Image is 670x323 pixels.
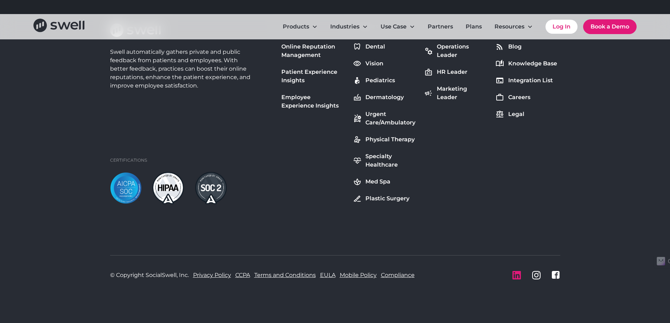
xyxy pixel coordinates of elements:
[280,66,346,86] a: Patient Experience Insights
[283,22,309,31] div: Products
[423,83,489,103] a: Marketing Leader
[508,76,553,85] div: Integration List
[494,92,559,103] a: Careers
[351,92,417,103] a: Dermatology
[437,43,487,59] div: Operations Leader
[494,109,559,120] a: Legal
[351,134,417,145] a: Physical Therapy
[365,93,404,102] div: Dermatology
[351,176,417,187] a: Med Spa
[508,93,530,102] div: Careers
[437,85,487,102] div: Marketing Leader
[508,43,522,51] div: Blog
[365,135,415,144] div: Physical Therapy
[325,20,374,34] div: Industries
[351,109,417,128] a: Urgent Care/Ambulatory
[545,20,578,34] a: Log In
[351,193,417,204] a: Plastic Surgery
[375,20,421,34] div: Use Case
[494,22,524,31] div: Resources
[365,152,416,169] div: Specialty Healthcare
[365,177,390,186] div: Med Spa
[583,19,637,34] a: Book a Demo
[280,41,346,61] a: Online Reputation Management
[365,76,395,85] div: Pediatrics
[110,157,147,163] div: Certifications
[330,22,359,31] div: Industries
[254,271,316,279] a: Terms and Conditions
[351,75,417,86] a: Pediatrics
[423,66,489,78] a: HR Leader
[235,271,250,279] a: CCPA
[365,43,385,51] div: Dental
[277,20,323,34] div: Products
[381,271,415,279] a: Compliance
[494,75,559,86] a: Integration List
[281,68,344,85] div: Patient Experience Insights
[320,271,336,279] a: EULA
[281,93,344,110] div: Employee Experience Insights
[152,172,184,204] img: hipaa-light.png
[489,20,538,34] div: Resources
[422,20,459,34] a: Partners
[460,20,487,34] a: Plans
[365,110,416,127] div: Urgent Care/Ambulatory
[494,41,559,52] a: Blog
[351,151,417,170] a: Specialty Healthcare
[365,59,383,68] div: Vision
[365,194,409,203] div: Plastic Surgery
[351,41,417,52] a: Dental
[110,48,254,90] div: Swell automatically gathers private and public feedback from patients and employees. With better ...
[381,22,407,31] div: Use Case
[508,59,557,68] div: Knowledge Base
[508,110,524,118] div: Legal
[280,92,346,111] a: Employee Experience Insights
[33,19,84,34] a: home
[423,41,489,61] a: Operations Leader
[351,58,417,69] a: Vision
[437,68,467,76] div: HR Leader
[340,271,377,279] a: Mobile Policy
[195,172,227,204] img: soc2-dark.png
[193,271,231,279] a: Privacy Policy
[494,58,559,69] a: Knowledge Base
[281,43,344,59] div: Online Reputation Management
[110,271,189,279] div: © Copyright SocialSwell, Inc.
